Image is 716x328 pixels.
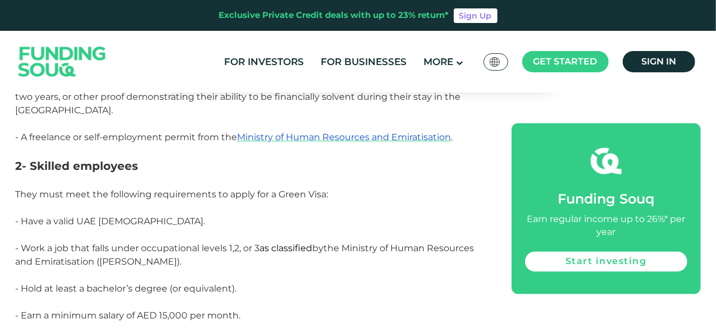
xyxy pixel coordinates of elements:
div: Earn regular income up to 26%* per year [525,212,687,239]
div: Exclusive Private Credit deals with up to 23% return* [219,9,449,22]
img: SA Flag [490,57,500,67]
a: Start investing [525,252,687,272]
a: Sign in [623,51,695,72]
img: Logo [7,34,117,90]
a: For Businesses [318,53,409,71]
span: More [423,56,453,67]
a: Ministry of Human Resources and Emiratisation [238,132,452,142]
span: as classified [260,243,313,253]
a: Sign Up [454,8,498,23]
span: - Have a valid UAE [DEMOGRAPHIC_DATA]. [16,216,206,227]
span: - Earn a minimum salary of AED 15,000 per month. [16,310,241,321]
span: They must meet the following requirements to apply for a Green Visa: [16,189,329,200]
span: Funding Souq [558,191,654,207]
span: Get started [533,56,598,67]
a: For Investors [221,53,307,71]
span: 2- Skilled employees [16,159,139,173]
span: - Have proof of minimum annual income of AD 360,000 from self-employed activities for the previou... [16,78,469,116]
img: fsicon [591,146,622,177]
span: - A freelance or self-employment permit from the . [16,132,453,142]
span: - Work a job that falls under occupational levels 1,2, or 3 by [16,243,475,267]
span: Sign in [641,56,676,67]
span: - Hold at least a bachelor’s degree (or equivalent). [16,283,237,294]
